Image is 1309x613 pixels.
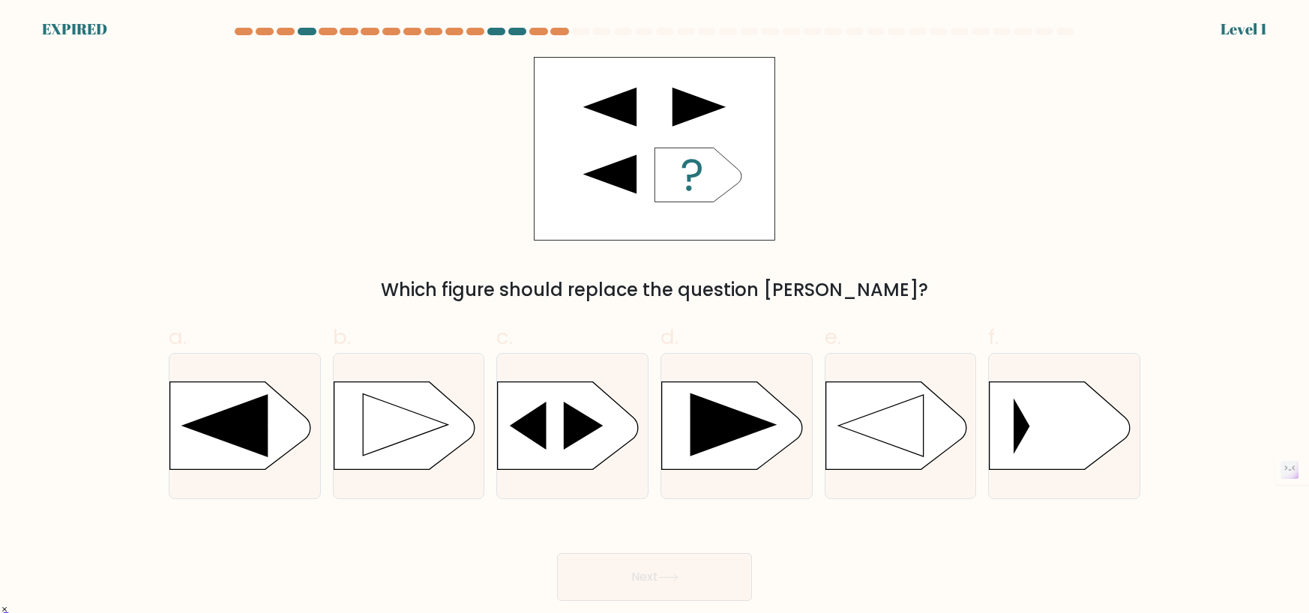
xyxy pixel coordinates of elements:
[825,322,841,351] span: e.
[333,322,351,351] span: b.
[169,322,187,351] span: a.
[178,277,1131,304] div: Which figure should replace the question [PERSON_NAME]?
[1221,18,1267,40] div: Level 1
[42,18,107,40] div: EXPIRED
[988,322,999,351] span: f.
[660,322,678,351] span: d.
[496,322,513,351] span: c.
[557,553,752,601] button: Next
